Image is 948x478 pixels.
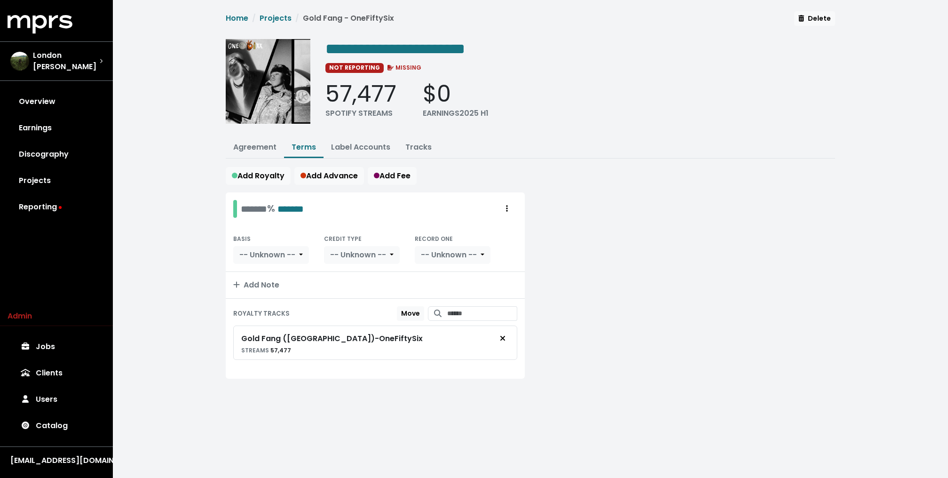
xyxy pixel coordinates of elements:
[8,88,105,115] a: Overview
[226,13,248,24] a: Home
[239,249,295,260] span: -- Unknown --
[8,167,105,194] a: Projects
[794,11,835,26] button: Delete
[325,108,396,119] div: SPOTIFY STREAMS
[33,50,100,72] span: London [PERSON_NAME]
[226,272,525,298] button: Add Note
[368,167,417,185] button: Add Fee
[233,235,251,243] small: BASIS
[325,63,384,72] span: NOT REPORTING
[421,249,477,260] span: -- Unknown --
[226,13,394,32] nav: breadcrumb
[300,170,358,181] span: Add Advance
[8,194,105,220] a: Reporting
[492,330,513,348] button: Remove royalty target
[447,306,517,321] input: Search for tracks by title and link them to this royalty
[232,170,284,181] span: Add Royalty
[374,170,411,181] span: Add Fee
[260,13,292,24] a: Projects
[10,455,103,466] div: [EMAIL_ADDRESS][DOMAIN_NAME]
[241,346,291,354] small: 57,477
[415,246,490,264] button: -- Unknown --
[292,13,394,24] li: Gold Fang - OneFiftySix
[386,64,422,72] span: MISSING
[8,454,105,467] button: [EMAIL_ADDRESS][DOMAIN_NAME]
[233,142,276,152] a: Agreement
[331,142,390,152] a: Label Accounts
[8,413,105,439] a: Catalog
[423,108,489,119] div: EARNINGS 2025 H1
[325,41,465,56] span: Edit value
[497,200,517,218] button: Royalty administration options
[241,204,267,214] span: Edit value
[415,235,453,243] small: RECORD ONE
[8,18,72,29] a: mprs logo
[241,346,269,354] span: STREAMS
[226,167,291,185] button: Add Royalty
[294,167,364,185] button: Add Advance
[423,80,489,108] div: $0
[233,246,309,264] button: -- Unknown --
[325,80,396,108] div: 57,477
[267,202,275,215] span: %
[324,246,400,264] button: -- Unknown --
[233,279,279,290] span: Add Note
[10,52,29,71] img: The selected account / producer
[8,115,105,141] a: Earnings
[8,334,105,360] a: Jobs
[798,14,831,23] span: Delete
[397,306,424,321] button: Move
[405,142,432,152] a: Tracks
[226,39,310,124] img: Album cover for this project
[401,309,420,318] span: Move
[233,309,290,318] small: ROYALTY TRACKS
[330,249,386,260] span: -- Unknown --
[241,333,423,344] div: Gold Fang ([GEOGRAPHIC_DATA]) - OneFiftySix
[277,204,304,214] span: Edit value
[324,235,362,243] small: CREDIT TYPE
[8,141,105,167] a: Discography
[292,142,316,152] a: Terms
[8,386,105,413] a: Users
[8,360,105,386] a: Clients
